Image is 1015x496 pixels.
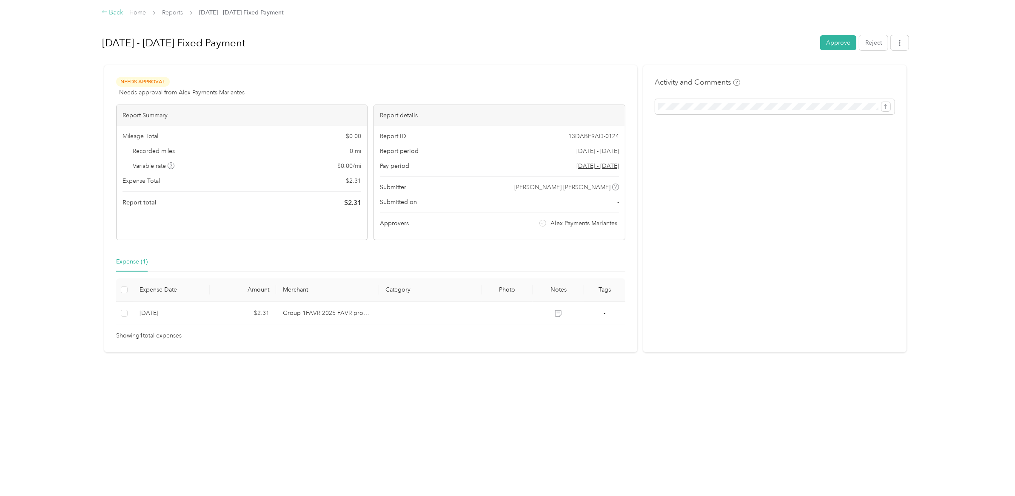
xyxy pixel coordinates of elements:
[337,162,361,170] span: $ 0.00 / mi
[116,331,182,340] span: Showing 1 total expenses
[514,183,610,192] span: [PERSON_NAME] [PERSON_NAME]
[123,198,157,207] span: Report total
[116,257,148,266] div: Expense (1)
[133,302,210,325] td: 9-29-2025
[859,35,888,50] button: Reject
[380,162,409,170] span: Pay period
[133,278,210,302] th: Expense Date
[380,147,419,156] span: Report period
[210,302,277,325] td: $2.31
[344,198,361,208] span: $ 2.31
[133,162,175,170] span: Variable rate
[276,278,379,302] th: Merchant
[576,162,619,170] span: Go to pay period
[379,278,482,302] th: Category
[380,132,406,141] span: Report ID
[584,302,625,325] td: -
[346,132,361,141] span: $ 0.00
[820,35,856,50] button: Approve
[350,147,361,156] span: 0 mi
[276,302,379,325] td: Group 1FAVR 2025 FAVR program
[116,77,170,87] span: Needs Approval
[617,198,619,207] span: -
[123,176,160,185] span: Expense Total
[210,278,277,302] th: Amount
[533,278,584,302] th: Notes
[568,132,619,141] span: 13DABF9AD-0124
[550,219,617,228] span: Alex Payments Marlantes
[576,147,619,156] span: [DATE] - [DATE]
[380,219,409,228] span: Approvers
[655,77,740,88] h4: Activity and Comments
[380,183,406,192] span: Submitter
[162,9,183,16] a: Reports
[117,105,367,126] div: Report Summary
[346,176,361,185] span: $ 2.31
[129,9,146,16] a: Home
[380,198,417,207] span: Submitted on
[604,309,605,317] span: -
[123,132,158,141] span: Mileage Total
[119,88,245,97] span: Needs approval from Alex Payments Marlantes
[584,278,625,302] th: Tags
[482,278,533,302] th: Photo
[374,105,624,126] div: Report details
[102,33,814,53] h1: Sep 29 - Oct 5, 2025 Fixed Payment
[133,147,175,156] span: Recorded miles
[102,8,124,18] div: Back
[967,448,1015,496] iframe: Everlance-gr Chat Button Frame
[591,286,619,293] div: Tags
[199,8,284,17] span: [DATE] - [DATE] Fixed Payment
